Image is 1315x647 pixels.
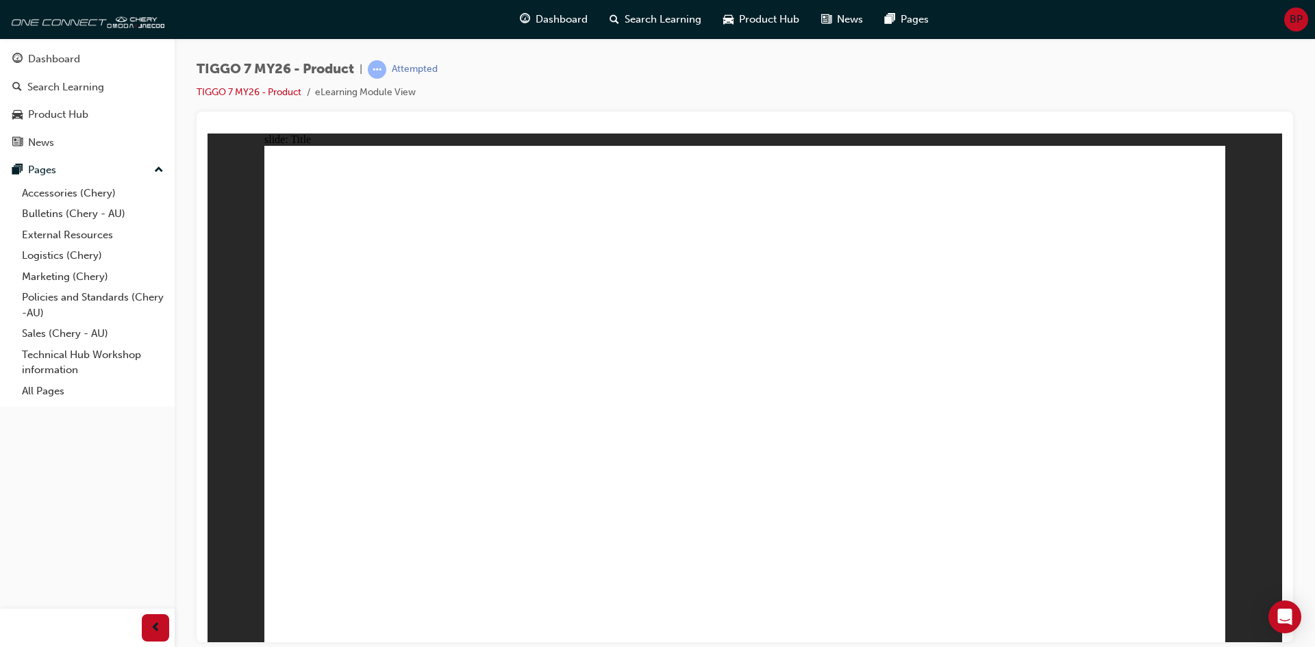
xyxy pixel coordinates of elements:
[16,203,169,225] a: Bulletins (Chery - AU)
[12,164,23,177] span: pages-icon
[392,63,438,76] div: Attempted
[16,266,169,288] a: Marketing (Chery)
[1284,8,1308,31] button: BP
[12,53,23,66] span: guage-icon
[5,157,169,183] button: Pages
[712,5,810,34] a: car-iconProduct Hub
[520,11,530,28] span: guage-icon
[874,5,940,34] a: pages-iconPages
[5,102,169,127] a: Product Hub
[315,85,416,101] li: eLearning Module View
[16,381,169,402] a: All Pages
[16,225,169,246] a: External Resources
[27,79,104,95] div: Search Learning
[1290,12,1303,27] span: BP
[16,245,169,266] a: Logistics (Chery)
[16,183,169,204] a: Accessories (Chery)
[28,107,88,123] div: Product Hub
[28,51,80,67] div: Dashboard
[739,12,799,27] span: Product Hub
[12,137,23,149] span: news-icon
[1268,600,1301,633] div: Open Intercom Messenger
[151,620,161,637] span: prev-icon
[536,12,588,27] span: Dashboard
[5,47,169,72] a: Dashboard
[625,12,701,27] span: Search Learning
[12,81,22,94] span: search-icon
[12,109,23,121] span: car-icon
[28,135,54,151] div: News
[885,11,895,28] span: pages-icon
[5,75,169,100] a: Search Learning
[723,11,734,28] span: car-icon
[154,162,164,179] span: up-icon
[360,62,362,77] span: |
[197,62,354,77] span: TIGGO 7 MY26 - Product
[368,60,386,79] span: learningRecordVerb_ATTEMPT-icon
[7,5,164,33] img: oneconnect
[197,86,301,98] a: TIGGO 7 MY26 - Product
[901,12,929,27] span: Pages
[599,5,712,34] a: search-iconSearch Learning
[16,287,169,323] a: Policies and Standards (Chery -AU)
[610,11,619,28] span: search-icon
[509,5,599,34] a: guage-iconDashboard
[28,162,56,178] div: Pages
[16,344,169,381] a: Technical Hub Workshop information
[810,5,874,34] a: news-iconNews
[5,130,169,155] a: News
[16,323,169,344] a: Sales (Chery - AU)
[5,44,169,157] button: DashboardSearch LearningProduct HubNews
[837,12,863,27] span: News
[821,11,831,28] span: news-icon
